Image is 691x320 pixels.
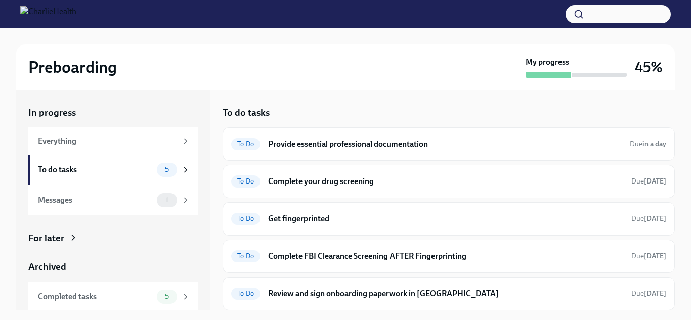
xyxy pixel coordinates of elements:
h2: Preboarding [28,57,117,77]
span: 5 [159,293,175,300]
strong: My progress [526,57,569,68]
span: To Do [231,290,260,297]
span: Due [631,289,666,298]
strong: [DATE] [644,177,666,186]
strong: [DATE] [644,252,666,260]
a: Everything [28,127,198,155]
a: In progress [28,106,198,119]
a: To DoReview and sign onboarding paperwork in [GEOGRAPHIC_DATA]Due[DATE] [231,286,666,302]
span: To Do [231,177,260,185]
a: To DoComplete your drug screeningDue[DATE] [231,173,666,190]
h6: Review and sign onboarding paperwork in [GEOGRAPHIC_DATA] [268,288,623,299]
h6: Complete FBI Clearance Screening AFTER Fingerprinting [268,251,623,262]
h6: Get fingerprinted [268,213,623,224]
a: To do tasks5 [28,155,198,185]
a: Completed tasks5 [28,282,198,312]
span: To Do [231,215,260,222]
h5: To do tasks [223,106,270,119]
span: August 15th, 2025 08:00 [631,214,666,223]
a: To DoGet fingerprintedDue[DATE] [231,211,666,227]
a: To DoProvide essential professional documentationDuein a day [231,136,666,152]
span: Due [631,214,666,223]
span: August 18th, 2025 08:00 [631,289,666,298]
h6: Complete your drug screening [268,176,623,187]
strong: in a day [642,140,666,148]
span: To Do [231,252,260,260]
span: Due [630,140,666,148]
div: Everything [38,135,177,147]
div: Messages [38,195,153,206]
div: Completed tasks [38,291,153,302]
a: Messages1 [28,185,198,215]
div: To do tasks [38,164,153,175]
h6: Provide essential professional documentation [268,139,622,150]
img: CharlieHealth [20,6,76,22]
a: Archived [28,260,198,273]
h3: 45% [635,58,663,76]
span: August 14th, 2025 08:00 [630,139,666,149]
span: Due [631,252,666,260]
span: To Do [231,140,260,148]
a: For later [28,232,198,245]
span: 1 [159,196,175,204]
span: August 18th, 2025 08:00 [631,251,666,261]
span: 5 [159,166,175,173]
strong: [DATE] [644,289,666,298]
a: To DoComplete FBI Clearance Screening AFTER FingerprintingDue[DATE] [231,248,666,264]
span: Due [631,177,666,186]
strong: [DATE] [644,214,666,223]
div: For later [28,232,64,245]
span: August 15th, 2025 08:00 [631,176,666,186]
